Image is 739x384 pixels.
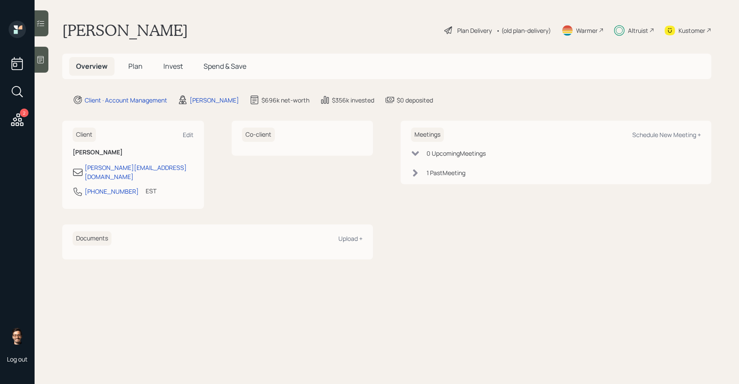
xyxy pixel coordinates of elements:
[85,96,167,105] div: Client · Account Management
[85,187,139,196] div: [PHONE_NUMBER]
[73,149,194,156] h6: [PERSON_NAME]
[576,26,598,35] div: Warmer
[242,128,275,142] h6: Co-client
[427,168,465,177] div: 1 Past Meeting
[183,131,194,139] div: Edit
[73,128,96,142] h6: Client
[7,355,28,363] div: Log out
[397,96,433,105] div: $0 deposited
[9,327,26,345] img: sami-boghos-headshot.png
[411,128,444,142] h6: Meetings
[496,26,551,35] div: • (old plan-delivery)
[338,234,363,243] div: Upload +
[632,131,701,139] div: Schedule New Meeting +
[190,96,239,105] div: [PERSON_NAME]
[85,163,194,181] div: [PERSON_NAME][EMAIL_ADDRESS][DOMAIN_NAME]
[62,21,188,40] h1: [PERSON_NAME]
[163,61,183,71] span: Invest
[146,186,156,195] div: EST
[76,61,108,71] span: Overview
[128,61,143,71] span: Plan
[204,61,246,71] span: Spend & Save
[332,96,374,105] div: $356k invested
[20,109,29,117] div: 2
[628,26,648,35] div: Altruist
[427,149,486,158] div: 0 Upcoming Meeting s
[678,26,705,35] div: Kustomer
[457,26,492,35] div: Plan Delivery
[73,231,111,246] h6: Documents
[261,96,309,105] div: $696k net-worth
